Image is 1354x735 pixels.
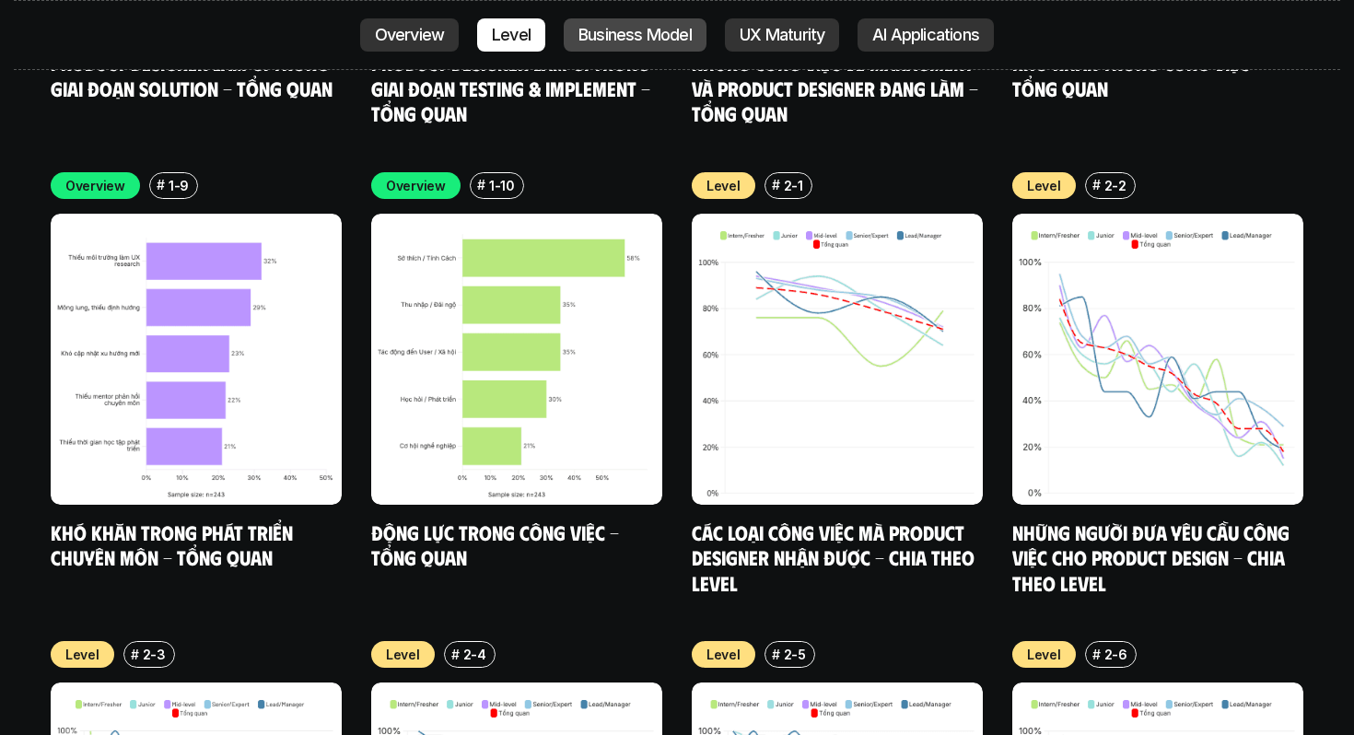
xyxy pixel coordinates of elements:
[1012,519,1294,595] a: Những người đưa yêu cầu công việc cho Product Design - Chia theo Level
[1027,176,1061,195] p: Level
[1012,50,1267,100] a: Khó khăn trong công việc - Tổng quan
[1092,178,1101,192] h6: #
[1027,645,1061,664] p: Level
[477,18,545,52] a: Level
[386,645,420,664] p: Level
[157,178,165,192] h6: #
[692,519,979,595] a: Các loại công việc mà Product Designer nhận được - Chia theo Level
[143,645,166,664] p: 2-3
[65,176,125,195] p: Overview
[784,176,803,195] p: 2-1
[740,26,824,44] p: UX Maturity
[489,176,515,195] p: 1-10
[371,519,624,570] a: Động lực trong công việc - Tổng quan
[477,178,485,192] h6: #
[360,18,460,52] a: Overview
[131,647,139,661] h6: #
[1104,176,1126,195] p: 2-2
[578,26,692,44] p: Business Model
[386,176,446,195] p: Overview
[492,26,531,44] p: Level
[772,178,780,192] h6: #
[451,647,460,661] h6: #
[169,176,189,195] p: 1-9
[65,645,99,664] p: Level
[564,18,706,52] a: Business Model
[784,645,806,664] p: 2-5
[872,26,979,44] p: AI Applications
[1092,647,1101,661] h6: #
[463,645,486,664] p: 2-4
[51,50,333,100] a: Product Designer làm gì trong giai đoạn Solution - Tổng quan
[706,645,741,664] p: Level
[725,18,839,52] a: UX Maturity
[692,50,983,125] a: Những công việc về Managment và Product Designer đang làm - Tổng quan
[51,519,298,570] a: Khó khăn trong phát triển chuyên môn - Tổng quan
[772,647,780,661] h6: #
[1104,645,1127,664] p: 2-6
[375,26,445,44] p: Overview
[706,176,741,195] p: Level
[371,50,655,125] a: Product Designer làm gì trong giai đoạn Testing & Implement - Tổng quan
[858,18,994,52] a: AI Applications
